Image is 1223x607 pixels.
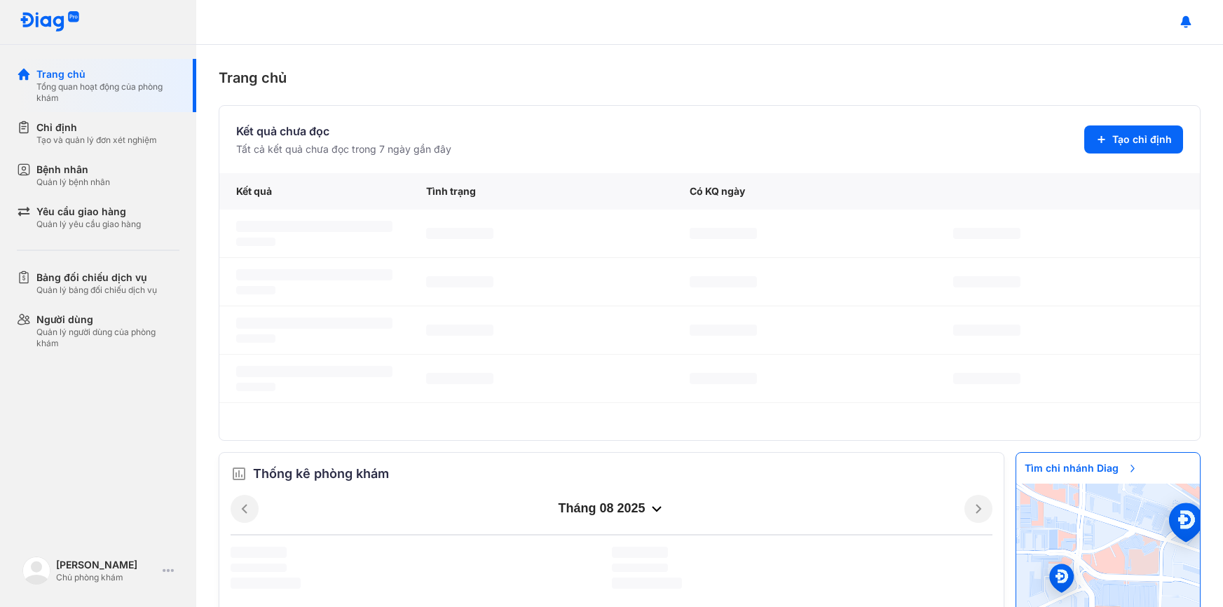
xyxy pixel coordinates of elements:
[36,327,179,349] div: Quản lý người dùng của phòng khám
[236,366,392,377] span: ‌
[236,123,451,139] div: Kết quả chưa đọc
[236,269,392,280] span: ‌
[236,221,392,232] span: ‌
[612,547,668,558] span: ‌
[36,205,141,219] div: Yêu cầu giao hàng
[953,276,1020,287] span: ‌
[56,572,157,583] div: Chủ phòng khám
[426,373,493,384] span: ‌
[36,285,157,296] div: Quản lý bảng đối chiếu dịch vụ
[36,163,110,177] div: Bệnh nhân
[409,173,673,210] div: Tình trạng
[36,67,179,81] div: Trang chủ
[1084,125,1183,154] button: Tạo chỉ định
[236,383,275,391] span: ‌
[236,286,275,294] span: ‌
[259,500,964,517] div: tháng 08 2025
[56,558,157,572] div: [PERSON_NAME]
[231,578,301,589] span: ‌
[953,373,1020,384] span: ‌
[219,173,409,210] div: Kết quả
[953,325,1020,336] span: ‌
[690,325,757,336] span: ‌
[36,271,157,285] div: Bảng đối chiếu dịch vụ
[231,465,247,482] img: order.5a6da16c.svg
[236,238,275,246] span: ‌
[36,121,157,135] div: Chỉ định
[1112,132,1172,146] span: Tạo chỉ định
[36,219,141,230] div: Quản lý yêu cầu giao hàng
[1016,453,1147,484] span: Tìm chi nhánh Diag
[236,142,451,156] div: Tất cả kết quả chưa đọc trong 7 ngày gần đây
[426,325,493,336] span: ‌
[36,135,157,146] div: Tạo và quản lý đơn xét nghiệm
[231,547,287,558] span: ‌
[690,373,757,384] span: ‌
[236,318,392,329] span: ‌
[36,177,110,188] div: Quản lý bệnh nhân
[236,334,275,343] span: ‌
[690,276,757,287] span: ‌
[426,228,493,239] span: ‌
[690,228,757,239] span: ‌
[22,557,50,585] img: logo
[426,276,493,287] span: ‌
[953,228,1020,239] span: ‌
[253,464,389,484] span: Thống kê phòng khám
[36,313,179,327] div: Người dùng
[36,81,179,104] div: Tổng quan hoạt động của phòng khám
[20,11,80,33] img: logo
[231,564,287,572] span: ‌
[673,173,936,210] div: Có KQ ngày
[219,67,1201,88] div: Trang chủ
[612,564,668,572] span: ‌
[612,578,682,589] span: ‌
